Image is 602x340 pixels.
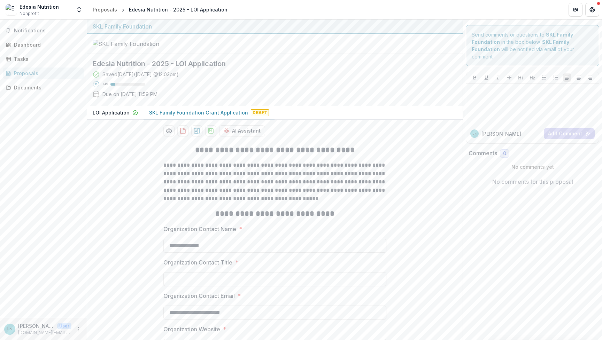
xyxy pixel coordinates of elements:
[149,109,248,116] p: SKL Family Foundation Grant Application
[129,6,227,13] div: Edesia Nutrition - 2025 - LOI Application
[219,125,265,136] button: AI Assistant
[585,3,599,17] button: Get Help
[3,25,84,36] button: Notifications
[3,82,84,93] a: Documents
[569,3,582,17] button: Partners
[74,325,83,333] button: More
[20,3,59,10] div: Edesia Nutrition
[74,3,84,17] button: Open entity switcher
[93,60,446,68] h2: Edesia Nutrition - 2025 - LOI Application
[517,73,525,82] button: Heading 1
[469,163,596,171] p: No comments yet
[14,55,78,63] div: Tasks
[482,73,491,82] button: Underline
[3,39,84,50] a: Dashboard
[505,73,514,82] button: Strike
[492,177,573,186] p: No comments for this proposal
[93,109,130,116] p: LOI Application
[586,73,594,82] button: Align Right
[191,125,202,136] button: download-proposal
[20,10,39,17] span: Nonprofit
[14,41,78,48] div: Dashboard
[177,125,188,136] button: download-proposal
[18,322,54,330] p: [PERSON_NAME] <[DOMAIN_NAME][EMAIL_ADDRESS][DOMAIN_NAME]> <[DOMAIN_NAME][EMAIL_ADDRESS][DOMAIN_NA...
[471,73,479,82] button: Bold
[163,225,236,233] p: Organization Contact Name
[3,68,84,79] a: Proposals
[14,70,78,77] div: Proposals
[574,73,583,82] button: Align Center
[540,73,548,82] button: Bullet List
[102,82,108,87] p: 14 %
[544,128,595,139] button: Add Comment
[466,25,599,66] div: Send comments or questions to in the box below. will be notified via email of your comment.
[205,125,216,136] button: download-proposal
[18,330,71,336] p: [DOMAIN_NAME][EMAIL_ADDRESS][DOMAIN_NAME]
[90,5,230,15] nav: breadcrumb
[551,73,560,82] button: Ordered List
[251,109,269,116] span: Draft
[93,22,457,31] div: SKL Family Foundation
[481,130,521,137] p: [PERSON_NAME]
[7,327,13,331] div: Lee Domaszowec <lee.sc@phoenixfiresc.com> <lee.sc@phoenixfiresc.com>
[163,325,220,333] p: Organization Website
[3,53,84,65] a: Tasks
[528,73,537,82] button: Heading 2
[14,84,78,91] div: Documents
[93,6,117,13] div: Proposals
[469,150,497,157] h2: Comments
[163,292,235,300] p: Organization Contact Email
[102,71,179,78] div: Saved [DATE] ( [DATE] @ 12:03pm )
[102,90,157,98] p: Due on [DATE] 11:59 PM
[90,5,120,15] a: Proposals
[472,132,477,135] div: Lee Domaszowec <lee.sc@phoenixfiresc.com> <lee.sc@phoenixfiresc.com>
[93,40,162,48] img: SKL Family Foundation
[163,125,175,136] button: Preview 2dc9512f-f9b7-450a-85d6-84c46d2ac450-1.pdf
[163,258,232,267] p: Organization Contact Title
[494,73,502,82] button: Italicize
[503,151,506,157] span: 0
[57,323,71,329] p: User
[14,28,81,34] span: Notifications
[6,4,17,15] img: Edesia Nutrition
[563,73,571,82] button: Align Left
